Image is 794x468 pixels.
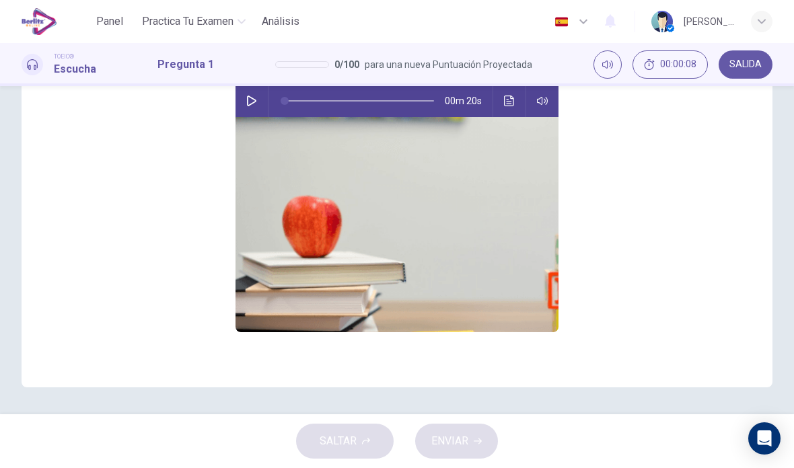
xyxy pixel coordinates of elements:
div: Silenciar [593,50,622,79]
button: Practica tu examen [137,9,251,34]
span: SALIDA [729,59,762,70]
h1: Escucha [54,61,96,77]
button: Análisis [256,9,305,34]
button: Panel [88,9,131,34]
button: SALIDA [719,50,772,79]
span: TOEIC® [54,52,74,61]
span: Análisis [262,13,299,30]
img: Question - Response [236,117,558,332]
span: 00:00:08 [660,59,696,70]
button: Haz clic para ver la transcripción del audio [499,85,520,117]
span: Practica tu examen [142,13,233,30]
span: 00m 20s [445,85,493,117]
span: 0 / 100 [334,56,359,73]
span: para una nueva Puntuación Proyectada [365,56,532,73]
span: Panel [96,13,123,30]
div: Open Intercom Messenger [748,422,781,455]
h1: Pregunta 1 [157,56,214,73]
img: Profile picture [651,11,673,32]
div: [PERSON_NAME] [684,13,735,30]
button: 00:00:08 [633,50,708,79]
img: es [553,17,570,27]
a: EduSynch logo [22,8,88,35]
img: EduSynch logo [22,8,57,35]
div: Ocultar [633,50,708,79]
